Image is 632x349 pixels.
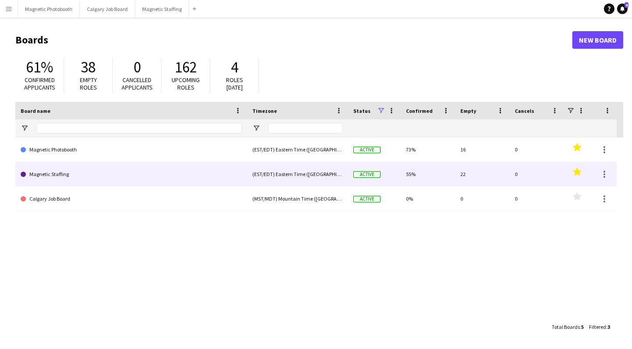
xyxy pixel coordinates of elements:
[252,108,277,114] span: Timezone
[226,76,243,91] span: Roles [DATE]
[552,324,580,330] span: Total Boards
[247,162,348,186] div: (EST/EDT) Eastern Time ([GEOGRAPHIC_DATA] & [GEOGRAPHIC_DATA])
[26,58,53,77] span: 61%
[252,124,260,132] button: Open Filter Menu
[581,324,584,330] span: 5
[572,31,623,49] a: New Board
[460,108,476,114] span: Empty
[589,318,610,335] div: :
[353,108,370,114] span: Status
[247,187,348,211] div: (MST/MDT) Mountain Time ([GEOGRAPHIC_DATA] & [GEOGRAPHIC_DATA])
[401,162,455,186] div: 55%
[122,76,153,91] span: Cancelled applicants
[172,76,200,91] span: Upcoming roles
[455,137,510,162] div: 16
[133,58,141,77] span: 0
[353,147,381,153] span: Active
[455,187,510,211] div: 0
[510,137,564,162] div: 0
[617,4,628,14] a: 4
[515,108,534,114] span: Cancels
[21,137,242,162] a: Magnetic Photobooth
[268,123,343,133] input: Timezone Filter Input
[21,187,242,211] a: Calgary Job Board
[175,58,197,77] span: 162
[21,124,29,132] button: Open Filter Menu
[135,0,189,18] button: Magnetic Staffing
[36,123,242,133] input: Board name Filter Input
[80,76,97,91] span: Empty roles
[406,108,433,114] span: Confirmed
[589,324,606,330] span: Filtered
[455,162,510,186] div: 22
[81,58,96,77] span: 38
[247,137,348,162] div: (EST/EDT) Eastern Time ([GEOGRAPHIC_DATA] & [GEOGRAPHIC_DATA])
[510,187,564,211] div: 0
[510,162,564,186] div: 0
[401,187,455,211] div: 0%
[231,58,238,77] span: 4
[21,162,242,187] a: Magnetic Staffing
[80,0,135,18] button: Calgary Job Board
[24,76,55,91] span: Confirmed applicants
[15,33,572,47] h1: Boards
[607,324,610,330] span: 3
[21,108,50,114] span: Board name
[18,0,80,18] button: Magnetic Photobooth
[625,2,628,8] span: 4
[353,196,381,202] span: Active
[353,171,381,178] span: Active
[552,318,584,335] div: :
[401,137,455,162] div: 73%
